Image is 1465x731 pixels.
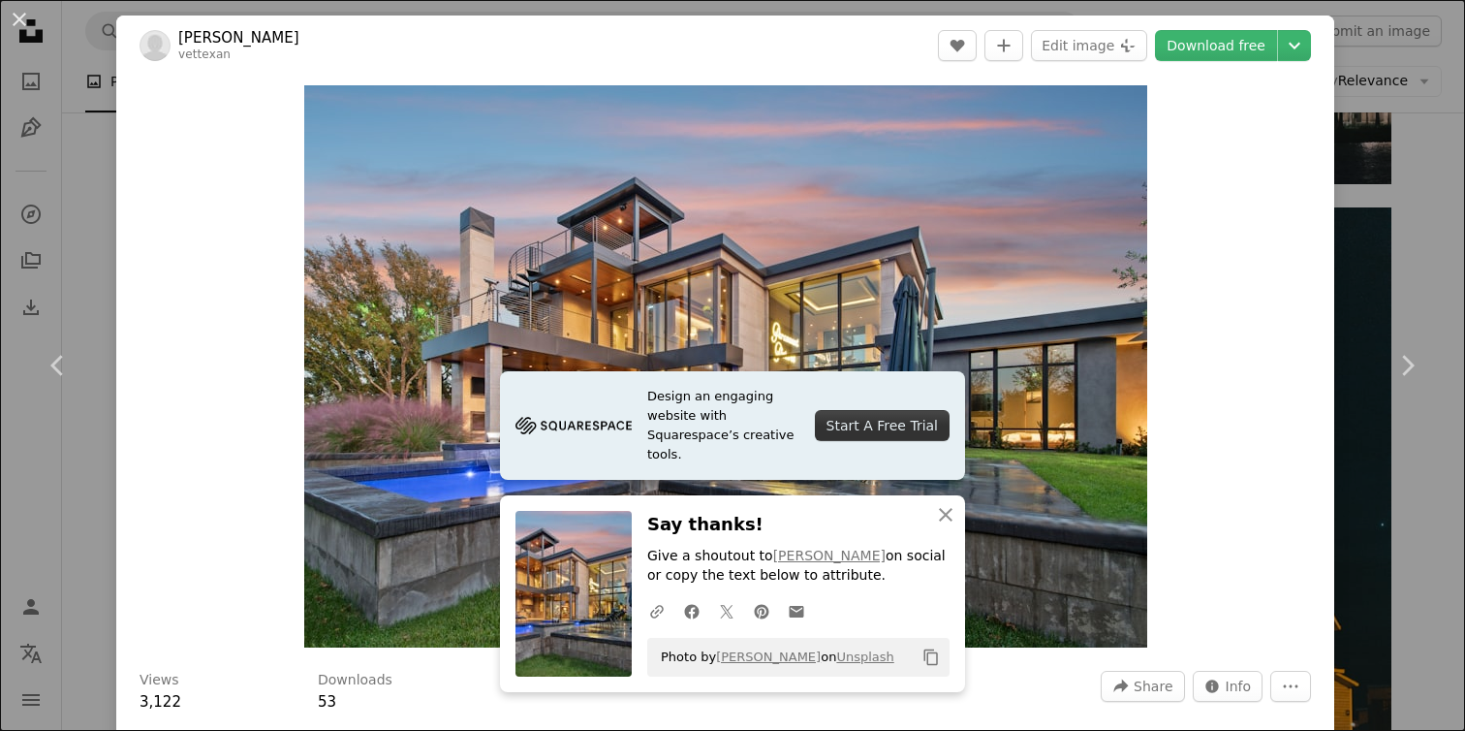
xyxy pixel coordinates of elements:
[915,641,948,674] button: Copy to clipboard
[1134,672,1172,701] span: Share
[318,671,392,690] h3: Downloads
[1278,30,1311,61] button: Choose download size
[304,85,1147,648] button: Zoom in on this image
[744,591,779,630] a: Share on Pinterest
[1031,30,1147,61] button: Edit image
[647,547,950,586] p: Give a shoutout to on social or copy the text below to attribute.
[1270,671,1311,702] button: More Actions
[709,591,744,630] a: Share on Twitter
[304,85,1147,648] img: Modern luxury home with swimming pools at dusk
[815,410,950,441] div: Start A Free Trial
[1349,272,1465,459] a: Next
[674,591,709,630] a: Share on Facebook
[318,693,336,711] span: 53
[773,548,886,563] a: [PERSON_NAME]
[178,48,231,61] a: vettexan
[779,591,814,630] a: Share over email
[647,511,950,539] h3: Say thanks!
[938,30,977,61] button: Like
[716,650,821,664] a: [PERSON_NAME]
[1193,671,1263,702] button: Stats about this image
[1226,672,1252,701] span: Info
[836,650,893,664] a: Unsplash
[1155,30,1277,61] a: Download free
[1101,671,1184,702] button: Share this image
[140,30,171,61] img: Go to Michael Brown's profile
[500,371,965,480] a: Design an engaging website with Squarespace’s creative tools.Start A Free Trial
[515,411,632,440] img: file-1705255347840-230a6ab5bca9image
[140,693,181,711] span: 3,122
[178,28,299,48] a: [PERSON_NAME]
[140,671,179,690] h3: Views
[984,30,1023,61] button: Add to Collection
[647,387,799,464] span: Design an engaging website with Squarespace’s creative tools.
[651,642,894,673] span: Photo by on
